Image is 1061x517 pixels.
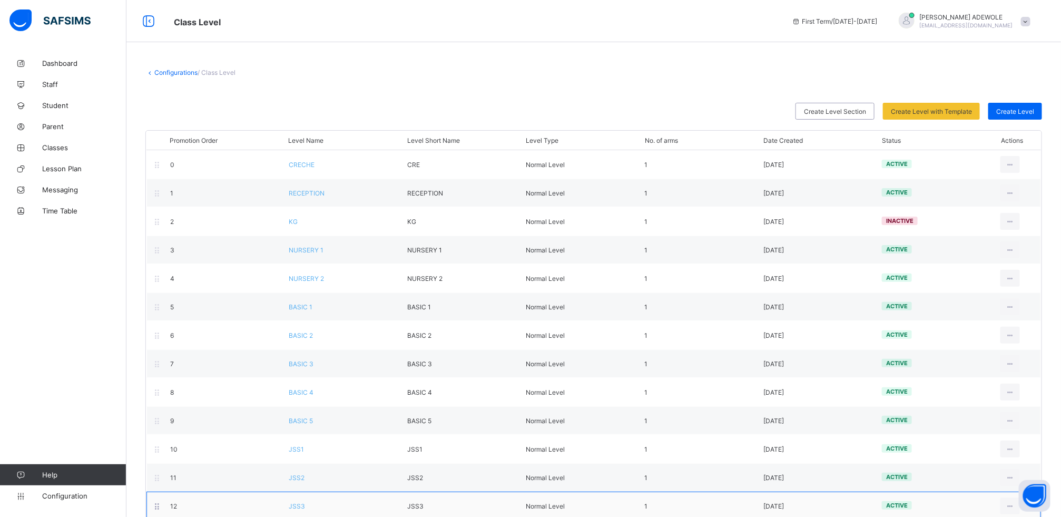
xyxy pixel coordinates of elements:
span: 1 [645,388,648,396]
a: Configurations [154,69,198,76]
span: Normal Level [526,303,565,311]
span: [DATE] [763,502,784,510]
img: safsims [9,9,91,32]
span: NURSERY 2 [407,275,443,282]
span: 6 [170,331,174,339]
span: Normal Level [526,161,565,169]
div: 7BASIC 3BASIC 3Normal Level1[DATE]active [146,349,1041,378]
span: active [886,303,908,310]
div: 1RECEPTIONRECEPTIONNormal Level1[DATE]active [146,179,1041,207]
span: 4 [170,275,174,282]
span: inactive [886,217,913,225]
div: 6BASIC 2BASIC 2Normal Level1[DATE]active [146,321,1041,349]
span: 1 [645,246,648,254]
span: 12 [170,502,177,510]
div: 9BASIC 5BASIC 5Normal Level1[DATE]active [146,406,1041,435]
span: [DATE] [763,360,784,368]
span: BASIC 3 [407,360,432,368]
span: [DATE] [763,331,784,339]
span: 1 [645,218,648,226]
span: KG [407,218,416,226]
span: Configuration [42,492,126,500]
span: 5 [170,303,174,311]
span: Normal Level [526,445,565,453]
span: BASIC 4 [407,388,432,396]
div: Actions [993,136,1036,144]
span: JSS3 [289,502,305,510]
div: No. of arms [637,136,756,144]
span: 0 [170,161,174,169]
span: CRE [407,161,420,169]
span: active [886,502,908,509]
span: BASIC 1 [289,303,312,311]
span: BASIC 2 [407,331,431,339]
span: 7 [170,360,174,368]
div: 5BASIC 1BASIC 1Normal Level1[DATE]active [146,292,1041,321]
div: 11JSS2JSS2Normal Level1[DATE]active [146,463,1041,492]
span: BASIC 1 [407,303,431,311]
span: 1 [645,445,648,453]
span: JSS2 [289,474,304,482]
div: Promotion Order [162,136,281,144]
span: 1 [645,502,648,510]
div: Level Short Name [399,136,518,144]
span: 1 [170,189,173,197]
span: active [886,445,908,452]
span: Normal Level [526,474,565,482]
span: Create Level Section [804,108,866,115]
span: Normal Level [526,331,565,339]
span: 1 [645,275,648,282]
span: 8 [170,388,174,396]
span: 11 [170,474,176,482]
div: Level Name [280,136,399,144]
span: active [886,388,908,395]
span: Normal Level [526,417,565,425]
span: NURSERY 2 [289,275,324,282]
span: KG [289,218,298,226]
span: 1 [645,474,648,482]
span: BASIC 2 [289,331,313,339]
span: Classes [42,143,126,152]
div: Level Type [518,136,637,144]
span: 3 [170,246,174,254]
span: 2 [170,218,174,226]
span: [DATE] [763,474,784,482]
span: NURSERY 1 [407,246,442,254]
span: Normal Level [526,275,565,282]
span: Staff [42,80,126,89]
span: active [886,473,908,481]
span: [DATE] [763,303,784,311]
span: RECEPTION [407,189,443,197]
div: 10JSS1JSS1Normal Level1[DATE]active [146,435,1041,463]
span: Messaging [42,186,126,194]
span: session/term information [792,17,878,25]
span: active [886,189,908,196]
span: Normal Level [526,218,565,226]
div: 8BASIC 4BASIC 4Normal Level1[DATE]active [146,378,1041,406]
span: active [886,416,908,424]
div: OLUBUNMIADEWOLE [888,13,1036,30]
div: Status [875,136,994,144]
span: 9 [170,417,174,425]
span: Help [42,471,126,479]
span: [DATE] [763,161,784,169]
span: NURSERY 1 [289,246,323,254]
span: active [886,359,908,367]
span: BASIC 4 [289,388,313,396]
span: JSS1 [289,445,304,453]
span: Create Level with Template [891,108,972,115]
span: 10 [170,445,178,453]
span: RECEPTION [289,189,325,197]
span: [DATE] [763,388,784,396]
span: Create Level [996,108,1034,115]
span: 1 [645,161,648,169]
span: JSS2 [407,474,423,482]
span: active [886,331,908,338]
span: JSS1 [407,445,423,453]
span: 1 [645,360,648,368]
span: Dashboard [42,59,126,67]
span: JSS3 [407,502,424,510]
span: Class Level [174,17,221,27]
div: Date Created [755,136,875,144]
div: 3NURSERY 1NURSERY 1Normal Level1[DATE]active [146,236,1041,264]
